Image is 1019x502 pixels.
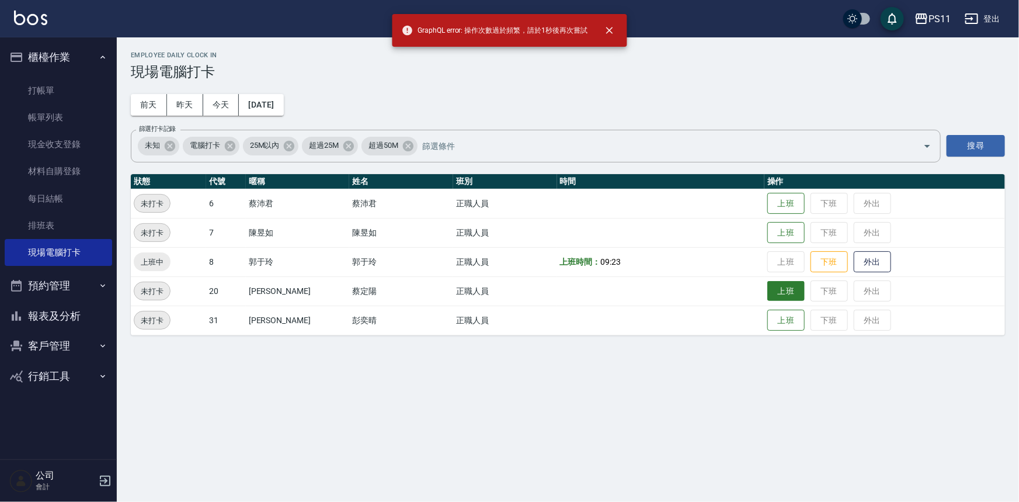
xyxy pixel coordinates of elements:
[134,314,170,327] span: 未打卡
[36,482,95,492] p: 會計
[767,281,805,302] button: 上班
[206,306,245,335] td: 31
[206,247,245,276] td: 8
[764,174,1005,189] th: 操作
[183,140,227,151] span: 電腦打卡
[453,276,557,306] td: 正職人員
[918,137,937,155] button: Open
[9,469,33,493] img: Person
[453,189,557,218] td: 正職人員
[349,276,453,306] td: 蔡定陽
[5,104,112,131] a: 帳單列表
[246,174,350,189] th: 暱稱
[5,77,112,104] a: 打帳單
[206,189,245,218] td: 6
[239,94,283,116] button: [DATE]
[206,218,245,247] td: 7
[246,247,350,276] td: 郭于玲
[5,212,112,239] a: 排班表
[131,174,206,189] th: 狀態
[5,42,112,72] button: 櫃檯作業
[960,8,1005,30] button: 登出
[138,140,167,151] span: 未知
[5,271,112,301] button: 預約管理
[453,306,557,335] td: 正職人員
[131,51,1005,59] h2: Employee Daily Clock In
[560,257,601,266] b: 上班時間：
[5,158,112,185] a: 材料自購登錄
[243,140,287,151] span: 25M以內
[5,131,112,158] a: 現金收支登錄
[134,227,170,239] span: 未打卡
[947,135,1005,157] button: 搜尋
[349,306,453,335] td: 彭奕晴
[419,136,903,156] input: 篩選條件
[557,174,764,189] th: 時間
[246,218,350,247] td: 陳昱如
[36,470,95,482] h5: 公司
[138,137,179,155] div: 未知
[349,247,453,276] td: 郭于玲
[14,11,47,25] img: Logo
[246,189,350,218] td: 蔡沛君
[767,222,805,244] button: 上班
[881,7,904,30] button: save
[246,276,350,306] td: [PERSON_NAME]
[811,251,848,273] button: 下班
[928,12,951,26] div: PS11
[5,361,112,392] button: 行銷工具
[361,140,405,151] span: 超過50M
[206,276,245,306] td: 20
[5,331,112,361] button: 客戶管理
[243,137,299,155] div: 25M以內
[401,25,587,36] span: GraphQL error: 操作次數過於頻繁，請於1秒後再次嘗試
[203,94,239,116] button: 今天
[910,7,955,31] button: PS11
[183,137,239,155] div: 電腦打卡
[349,174,453,189] th: 姓名
[767,193,805,214] button: 上班
[206,174,245,189] th: 代號
[597,18,622,43] button: close
[600,257,621,266] span: 09:23
[167,94,203,116] button: 昨天
[767,310,805,331] button: 上班
[246,306,350,335] td: [PERSON_NAME]
[134,285,170,297] span: 未打卡
[302,137,358,155] div: 超過25M
[349,218,453,247] td: 陳昱如
[453,174,557,189] th: 班別
[361,137,418,155] div: 超過50M
[854,251,891,273] button: 外出
[139,124,176,133] label: 篩選打卡記錄
[453,247,557,276] td: 正職人員
[453,218,557,247] td: 正職人員
[349,189,453,218] td: 蔡沛君
[134,198,170,210] span: 未打卡
[5,185,112,212] a: 每日結帳
[134,256,171,268] span: 上班中
[131,94,167,116] button: 前天
[131,64,1005,80] h3: 現場電腦打卡
[5,301,112,331] button: 報表及分析
[302,140,346,151] span: 超過25M
[5,239,112,266] a: 現場電腦打卡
